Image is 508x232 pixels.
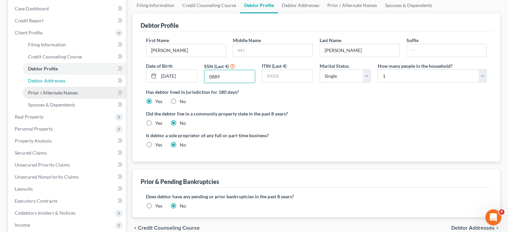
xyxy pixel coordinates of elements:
[15,186,33,192] span: Lawsuits
[141,178,219,186] div: Prior & Pending Bankruptcies
[28,42,66,47] span: Filing Information
[9,147,126,159] a: Secured Claims
[15,114,43,120] span: Real Property
[146,62,173,69] label: Date of Birth
[146,132,313,139] label: Is debtor a sole proprietor of any full or part-time business?
[15,150,47,156] span: Secured Claims
[23,63,126,75] a: Debtor Profile
[146,44,226,57] input: --
[495,225,500,231] i: chevron_right
[485,209,501,225] iframe: Intercom live chat
[23,75,126,87] a: Debtor Addresses
[155,98,162,105] label: Yes
[15,222,30,228] span: Income
[262,62,287,69] label: ITIN (Last 4)
[155,142,162,148] label: Yes
[28,90,78,95] span: Prior / Alternate Names
[159,70,197,82] input: MM/DD/YYYY
[138,225,200,231] span: Credit Counseling Course
[15,126,53,132] span: Personal Property
[146,110,487,117] label: Did the debtor live in a community property state in the past 8 years?
[180,203,186,209] label: No
[15,6,49,11] span: Case Dashboard
[9,3,126,15] a: Case Dashboard
[23,39,126,51] a: Filing Information
[180,142,186,148] label: No
[406,37,419,44] label: Suffix
[15,138,52,144] span: Property Analysis
[407,44,486,57] input: --
[320,37,341,44] label: Last Name
[155,120,162,127] label: Yes
[155,203,162,209] label: Yes
[133,225,138,231] i: chevron_left
[233,44,313,57] input: M.I
[28,66,58,71] span: Debtor Profile
[28,102,75,107] span: Spouses & Dependents
[146,88,487,95] label: Has debtor lived in jurisdiction for 180 days?
[499,209,504,215] span: 8
[233,37,261,44] label: Middle Name
[451,225,495,231] span: Debtor Addresses
[15,18,43,23] span: Credit Report
[23,87,126,99] a: Prior / Alternate Names
[146,193,487,200] label: Does debtor have any pending or prior bankruptcies in the past 8 years?
[23,51,126,63] a: Credit Counseling Course
[9,159,126,171] a: Unsecured Priority Claims
[141,21,179,29] div: Debtor Profile
[9,135,126,147] a: Property Analysis
[15,162,70,168] span: Unsecured Priority Claims
[377,62,452,69] label: How many people in the household?
[28,78,65,83] span: Debtor Addresses
[262,70,313,82] input: XXXX
[204,63,229,70] label: SSN (Last 4)
[180,120,186,127] label: No
[23,99,126,111] a: Spouses & Dependents
[15,210,75,216] span: Codebtors Insiders & Notices
[9,15,126,27] a: Credit Report
[9,195,126,207] a: Executory Contracts
[15,30,42,35] span: Client Profile
[9,183,126,195] a: Lawsuits
[320,62,349,69] label: Marital Status
[146,37,169,44] label: First Name
[451,225,500,231] button: Debtor Addresses chevron_right
[28,54,82,59] span: Credit Counseling Course
[9,171,126,183] a: Unsecured Nonpriority Claims
[133,225,200,231] button: chevron_left Credit Counseling Course
[15,198,57,204] span: Executory Contracts
[15,174,78,180] span: Unsecured Nonpriority Claims
[204,70,255,83] input: XXXX
[180,98,186,105] label: No
[320,44,399,57] input: --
